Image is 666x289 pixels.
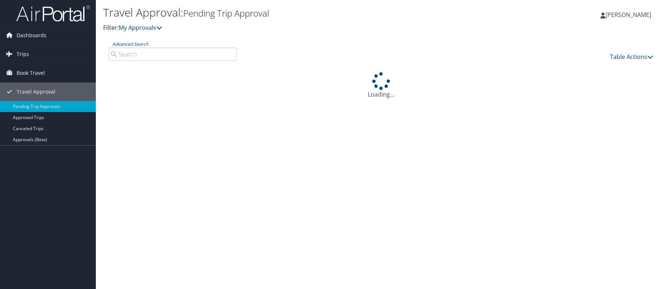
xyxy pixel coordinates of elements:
[183,7,269,19] small: Pending Trip Approval
[17,64,45,82] span: Book Travel
[17,83,55,101] span: Travel Approval
[16,5,90,22] img: airportal-logo.png
[17,45,29,63] span: Trips
[103,72,659,99] div: Loading...
[119,24,162,32] a: My Approvals
[103,5,474,20] h1: Travel Approval:
[17,26,46,45] span: Dashboards
[606,11,651,19] span: [PERSON_NAME]
[610,53,653,61] a: Table Actions
[112,41,148,47] a: Advanced Search
[109,48,237,61] input: Advanced Search
[600,4,659,26] a: [PERSON_NAME]
[103,23,474,33] p: Filter:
